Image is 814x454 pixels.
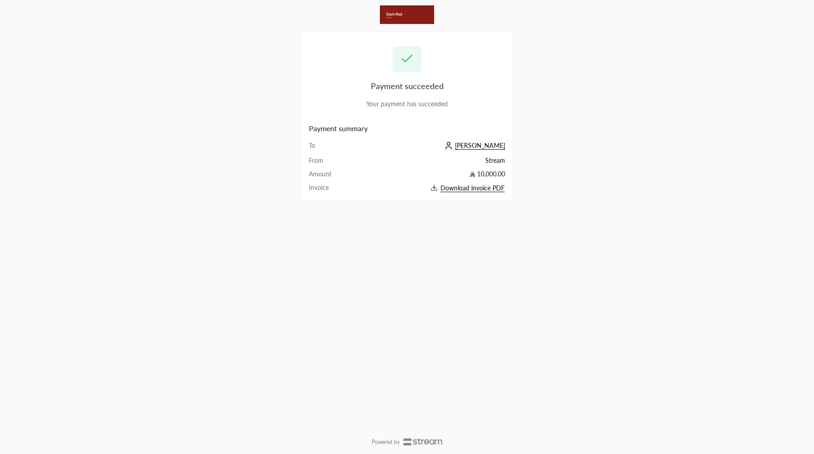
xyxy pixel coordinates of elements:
td: From [309,156,353,170]
button: Download invoice PDF [353,183,505,194]
td: Stream [353,156,505,170]
img: Company Logo [380,5,434,24]
div: Your payment has succeeded [309,99,505,109]
p: Powered by [372,439,400,446]
h2: Payment summary [309,123,505,134]
span: Download invoice PDF [440,184,505,192]
div: Payment succeeded [309,80,505,92]
td: Invoice [309,183,353,194]
td: To [309,141,353,156]
td: 10,000.00 [353,170,505,183]
td: Amount [309,170,353,183]
span: [PERSON_NAME] [455,142,505,150]
a: [PERSON_NAME] [442,142,505,149]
